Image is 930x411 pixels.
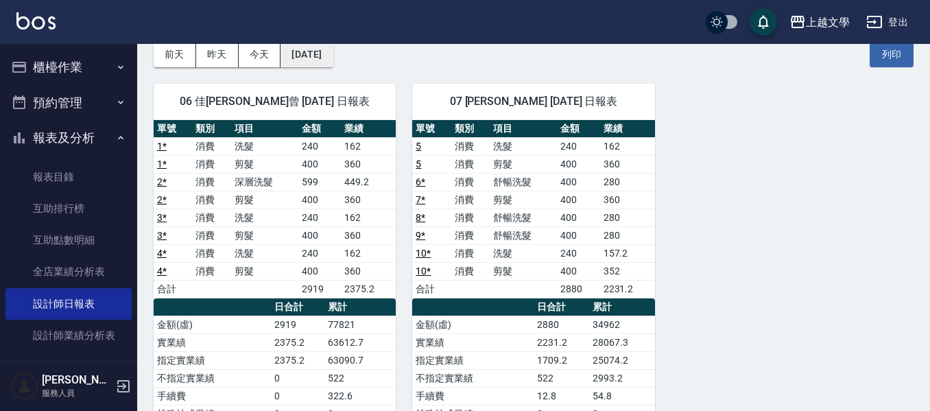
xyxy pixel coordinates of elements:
[557,280,599,298] td: 2880
[324,333,396,351] td: 63612.7
[600,262,655,280] td: 352
[192,262,230,280] td: 消費
[271,298,324,316] th: 日合計
[298,244,341,262] td: 240
[341,244,396,262] td: 162
[5,161,132,193] a: 報表目錄
[324,298,396,316] th: 累計
[412,387,534,405] td: 手續費
[231,173,298,191] td: 深層洗髮
[412,280,451,298] td: 合計
[271,333,324,351] td: 2375.2
[600,209,655,226] td: 280
[231,137,298,155] td: 洗髮
[231,262,298,280] td: 剪髮
[281,42,333,67] button: [DATE]
[298,280,341,298] td: 2919
[154,387,271,405] td: 手續費
[341,226,396,244] td: 360
[451,262,490,280] td: 消費
[557,244,599,262] td: 240
[490,226,557,244] td: 舒暢洗髮
[750,8,777,36] button: save
[5,224,132,256] a: 互助點數明細
[429,95,638,108] span: 07 [PERSON_NAME] [DATE] 日報表
[490,191,557,209] td: 剪髮
[416,141,421,152] a: 5
[298,262,341,280] td: 400
[192,244,230,262] td: 消費
[490,209,557,226] td: 舒暢洗髮
[298,137,341,155] td: 240
[298,173,341,191] td: 599
[451,209,490,226] td: 消費
[534,369,589,387] td: 522
[341,155,396,173] td: 360
[298,191,341,209] td: 400
[600,173,655,191] td: 280
[16,12,56,30] img: Logo
[154,333,271,351] td: 實業績
[589,351,655,369] td: 25074.2
[5,49,132,85] button: 櫃檯作業
[412,369,534,387] td: 不指定實業績
[154,42,196,67] button: 前天
[341,120,396,138] th: 業績
[192,137,230,155] td: 消費
[231,209,298,226] td: 洗髮
[341,191,396,209] td: 360
[5,193,132,224] a: 互助排行榜
[534,333,589,351] td: 2231.2
[231,155,298,173] td: 剪髮
[298,155,341,173] td: 400
[231,244,298,262] td: 洗髮
[154,120,192,138] th: 單號
[231,226,298,244] td: 剪髮
[5,320,132,351] a: 設計師業績分析表
[298,226,341,244] td: 400
[341,262,396,280] td: 360
[341,280,396,298] td: 2375.2
[451,244,490,262] td: 消費
[298,209,341,226] td: 240
[324,351,396,369] td: 63090.7
[534,351,589,369] td: 1709.2
[861,10,914,35] button: 登出
[451,191,490,209] td: 消費
[490,244,557,262] td: 洗髮
[412,120,654,298] table: a dense table
[589,387,655,405] td: 54.8
[324,316,396,333] td: 77821
[806,14,850,31] div: 上越文學
[239,42,281,67] button: 今天
[192,155,230,173] td: 消費
[600,155,655,173] td: 360
[557,262,599,280] td: 400
[154,369,271,387] td: 不指定實業績
[557,191,599,209] td: 400
[5,256,132,287] a: 全店業績分析表
[192,209,230,226] td: 消費
[451,173,490,191] td: 消費
[600,137,655,155] td: 162
[589,333,655,351] td: 28067.3
[154,351,271,369] td: 指定實業績
[192,226,230,244] td: 消費
[490,173,557,191] td: 舒暢洗髮
[600,120,655,138] th: 業績
[412,351,534,369] td: 指定實業績
[600,191,655,209] td: 360
[5,351,132,383] a: 設計師業績月報表
[600,244,655,262] td: 157.2
[42,373,112,387] h5: [PERSON_NAME]
[11,373,38,400] img: Person
[154,120,396,298] table: a dense table
[192,120,230,138] th: 類別
[341,137,396,155] td: 162
[324,387,396,405] td: 322.6
[231,120,298,138] th: 項目
[490,155,557,173] td: 剪髮
[490,137,557,155] td: 洗髮
[557,209,599,226] td: 400
[192,191,230,209] td: 消費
